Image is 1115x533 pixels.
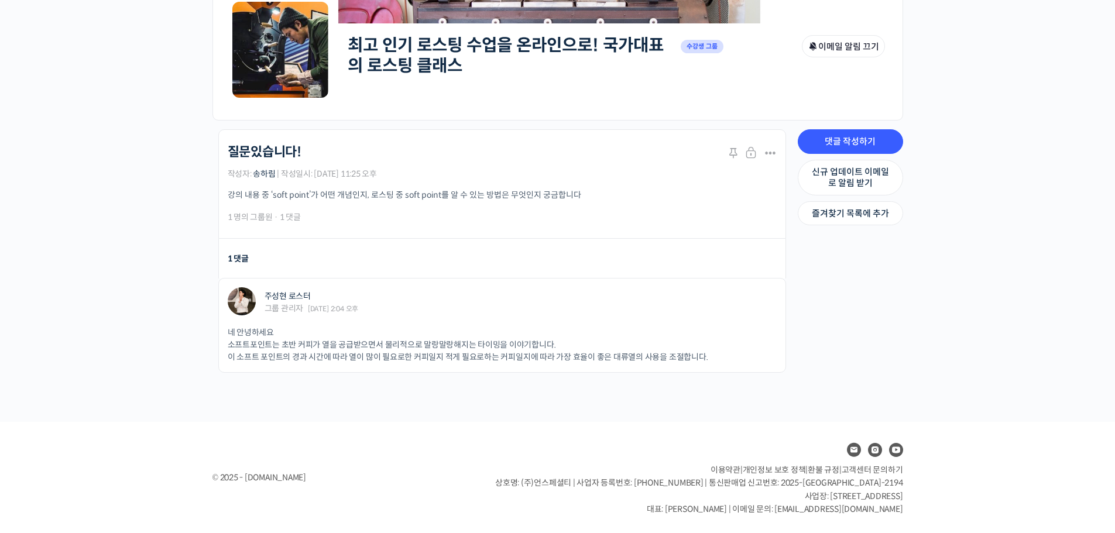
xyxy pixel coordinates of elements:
a: 최고 인기 로스팅 수업을 온라인으로! 국가대표의 로스팅 클래스 [348,35,664,76]
h1: 질문있습니다! [228,145,301,160]
a: 신규 업데이트 이메일로 알림 받기 [798,160,903,195]
a: 댓글 작성하기 [798,129,903,154]
span: 1 명의 그룹원 [228,213,273,221]
div: 그룹 관리자 [265,304,304,312]
p: 강의 내용 중 ‘soft point’가 어떤 개념인지, 로스팅 중 soft point를 알 수 있는 방법은 무엇인지 궁금합니다 [228,189,777,201]
a: 즐겨찾기 목록에 추가 [798,201,903,226]
a: 대화 [77,371,151,400]
span: 설정 [181,388,195,398]
span: 고객센터 문의하기 [842,465,903,475]
a: "주성현 로스터"님 프로필 보기 [228,287,256,315]
p: | | | 상호명: (주)언스페셜티 | 사업자 등록번호: [PHONE_NUMBER] | 통신판매업 신고번호: 2025-[GEOGRAPHIC_DATA]-2194 사업장: [ST... [495,463,903,516]
span: 수강생 그룹 [681,40,724,53]
a: 환불 규정 [808,465,839,475]
button: 이메일 알림 끄기 [802,35,885,57]
span: 1 댓글 [280,213,301,221]
div: © 2025 - [DOMAIN_NAME] [212,470,466,486]
span: [DATE] 2:04 오후 [308,305,358,312]
a: 이용약관 [711,465,740,475]
span: 작성자: | 작성일시: [DATE] 11:25 오후 [228,170,377,178]
a: 개인정보 보호 정책 [743,465,806,475]
div: 1 댓글 [228,251,249,267]
span: 대화 [107,389,121,398]
a: 주성현 로스터 [265,291,311,301]
p: 네 안녕하세요 소프트포인트는 초반 커피가 열을 공급받으면서 물리적으로 말랑말랑해지는 타이밍을 이야기합니다. 이 소프트 포인트의 경과 시간에 따라 열이 많이 필요로한 커피일지 ... [228,326,777,363]
span: · [274,212,278,222]
span: 홈 [37,388,44,398]
a: 설정 [151,371,225,400]
a: Stick [726,146,743,163]
a: 홈 [4,371,77,400]
a: 송하림 [253,169,275,179]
